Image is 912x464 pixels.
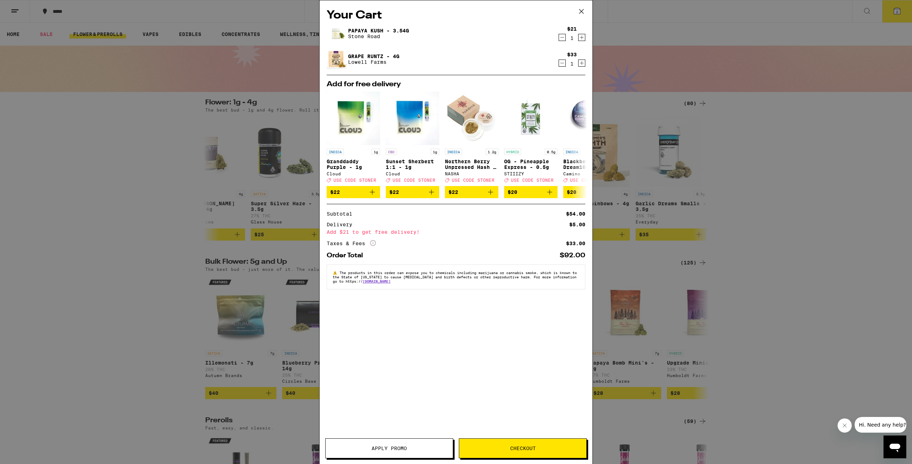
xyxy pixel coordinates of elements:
[333,178,376,182] span: USE CODE STONER
[567,35,577,41] div: 1
[508,189,517,195] span: $20
[545,149,558,155] p: 0.5g
[327,252,368,259] div: Order Total
[504,92,558,145] img: STIIIZY - OG - Pineapple Express - 0.5g
[559,60,566,67] button: Decrement
[883,435,906,458] iframe: Button to launch messaging window
[386,186,439,198] button: Add to bag
[327,222,357,227] div: Delivery
[386,92,439,186] a: Open page for Sunset Sherbert 1:1 - 1g from Cloud
[459,438,587,458] button: Checkout
[327,49,347,69] img: Grape Runtz - 4g
[504,92,558,186] a: Open page for OG - Pineapple Express - 0.5g from STIIIZY
[563,186,617,198] button: Add to bag
[569,222,585,227] div: $5.00
[563,159,617,170] p: Blackberry Dream10:10:10 Deep Sleep Gummies
[578,34,585,41] button: Increment
[855,417,906,433] iframe: Message from company
[445,159,498,170] p: Northern Berry Unpressed Hash - 1.2g
[504,171,558,176] div: STIIIZY
[386,171,439,176] div: Cloud
[566,211,585,216] div: $54.00
[563,92,617,145] img: Camino - Blackberry Dream10:10:10 Deep Sleep Gummies
[348,33,409,39] p: Stone Road
[386,159,439,170] p: Sunset Sherbert 1:1 - 1g
[567,52,577,57] div: $33
[563,92,617,186] a: Open page for Blackberry Dream10:10:10 Deep Sleep Gummies from Camino
[327,211,357,216] div: Subtotal
[445,186,498,198] button: Add to bag
[431,149,439,155] p: 1g
[567,61,577,67] div: 1
[567,189,576,195] span: $20
[333,270,577,283] span: The products in this order can expose you to chemicals including marijuana or cannabis smoke, whi...
[486,149,498,155] p: 1.2g
[389,189,399,195] span: $22
[327,24,347,43] img: Papaya Kush - 3.54g
[510,446,536,451] span: Checkout
[449,189,458,195] span: $22
[563,171,617,176] div: Camino
[563,149,580,155] p: INDICA
[325,438,453,458] button: Apply Promo
[327,81,585,88] h2: Add for free delivery
[559,34,566,41] button: Decrement
[393,178,435,182] span: USE CODE STONER
[838,418,852,433] iframe: Close message
[372,149,380,155] p: 1g
[566,241,585,246] div: $33.00
[327,92,380,186] a: Open page for Granddaddy Purple - 1g from Cloud
[327,240,376,247] div: Taxes & Fees
[452,178,494,182] span: USE CODE STONER
[386,92,439,145] img: Cloud - Sunset Sherbert 1:1 - 1g
[445,149,462,155] p: INDICA
[327,92,380,145] img: Cloud - Granddaddy Purple - 1g
[567,26,577,32] div: $21
[330,189,340,195] span: $22
[348,59,399,65] p: Lowell Farms
[327,230,585,234] div: Add $21 to get free delivery!
[578,60,585,67] button: Increment
[386,149,397,155] p: CBD
[327,7,585,24] h2: Your Cart
[445,92,498,145] img: NASHA - Northern Berry Unpressed Hash - 1.2g
[327,159,380,170] p: Granddaddy Purple - 1g
[372,446,407,451] span: Apply Promo
[570,178,613,182] span: USE CODE STONER
[511,178,554,182] span: USE CODE STONER
[348,53,399,59] a: Grape Runtz - 4g
[348,28,409,33] a: Papaya Kush - 3.54g
[363,279,390,283] a: [DOMAIN_NAME]
[560,252,585,259] div: $92.00
[327,171,380,176] div: Cloud
[333,270,340,275] span: ⚠️
[445,171,498,176] div: NASHA
[504,159,558,170] p: OG - Pineapple Express - 0.5g
[327,186,380,198] button: Add to bag
[504,149,521,155] p: HYBRID
[504,186,558,198] button: Add to bag
[445,92,498,186] a: Open page for Northern Berry Unpressed Hash - 1.2g from NASHA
